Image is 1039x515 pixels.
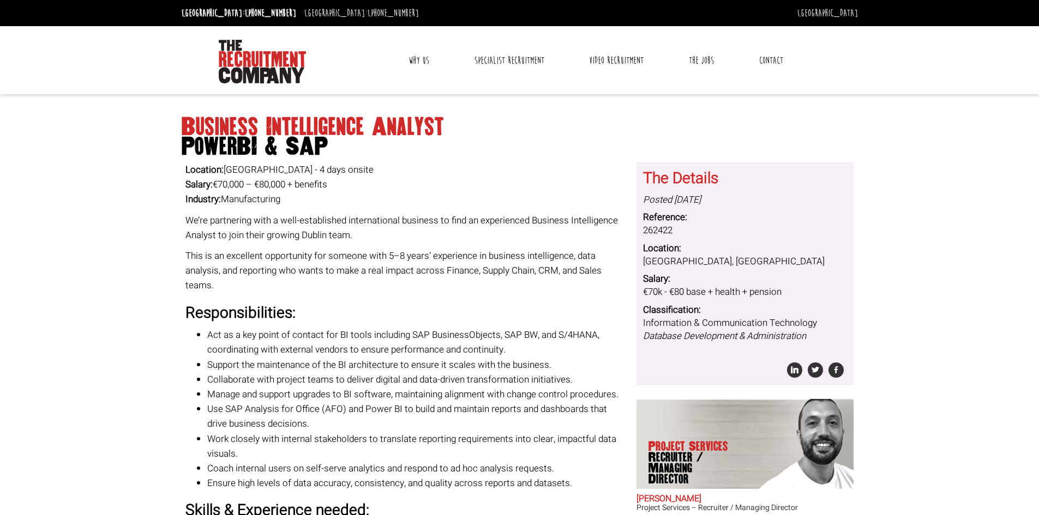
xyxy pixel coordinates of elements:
dt: Salary: [643,272,847,286]
i: Posted [DATE] [643,193,701,207]
p: This is an excellent opportunity for someone with 5–8 years’ experience in business intelligence,... [185,249,628,293]
a: [PHONE_NUMBER] [368,7,419,19]
li: [GEOGRAPHIC_DATA]: [179,4,299,22]
span: PowerBI & SAP [182,137,858,156]
a: Video Recruitment [581,47,652,74]
img: Chris Pelow's our Project Services Recruiter / Managing Director [749,399,854,489]
h1: Business Intelligence Analyst [182,117,858,156]
b: Industry: [185,192,221,206]
a: Specialist Recruitment [466,47,552,74]
li: Collaborate with project teams to deliver digital and data-driven transformation initiatives. [207,372,628,387]
li: Manage and support upgrades to BI software, maintaining alignment with change control procedures. [207,387,628,402]
a: Why Us [400,47,437,74]
p: Project Services [648,441,732,484]
li: Ensure high levels of data accuracy, consistency, and quality across reports and datasets. [207,476,628,490]
li: Coach internal users on self-serve analytics and respond to ad hoc analysis requests. [207,461,628,476]
h3: The Details [643,171,847,187]
h2: [PERSON_NAME] [636,494,854,504]
li: Work closely with internal stakeholders to translate reporting requirements into clear, impactful... [207,432,628,461]
a: [PHONE_NUMBER] [245,7,296,19]
p: [GEOGRAPHIC_DATA] - 4 days onsite €70,000 – €80,000 + benefits Manufacturing [185,162,628,207]
a: Contact [751,47,791,74]
i: Database Development & Administration [643,329,806,343]
li: Use SAP Analysis for Office (AFO) and Power BI to build and maintain reports and dashboards that ... [207,402,628,431]
dt: Reference: [643,211,847,224]
p: We’re partnering with a well-established international business to find an experienced Business I... [185,213,628,243]
dd: €70k - €80 base + health + pension [643,286,847,299]
li: Support the maintenance of the BI architecture to ensure it scales with the business. [207,358,628,372]
li: [GEOGRAPHIC_DATA]: [302,4,422,22]
a: The Jobs [681,47,722,74]
dd: 262422 [643,224,847,237]
dd: Information & Communication Technology [643,317,847,343]
li: Act as a key point of contact for BI tools including SAP BusinessObjects, SAP BW, and S/4HANA, co... [207,328,628,357]
strong: Location: [185,163,224,177]
img: The Recruitment Company [219,40,306,83]
h3: Project Services – Recruiter / Managing Director [636,504,854,512]
strong: Salary: [185,178,213,191]
dt: Location: [643,242,847,255]
span: Recruiter / Managing Director [648,452,732,484]
a: [GEOGRAPHIC_DATA] [797,7,858,19]
h3: Responsibilities: [185,305,628,322]
dd: [GEOGRAPHIC_DATA], [GEOGRAPHIC_DATA] [643,255,847,268]
dt: Classification: [643,304,847,317]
